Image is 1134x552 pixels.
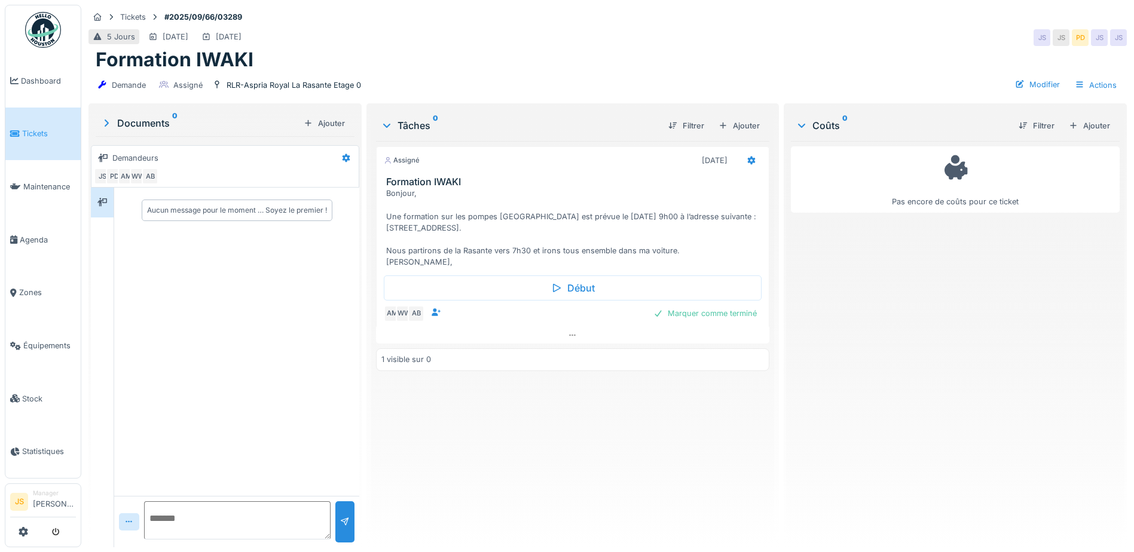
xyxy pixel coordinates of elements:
div: WW [396,305,412,322]
sup: 0 [842,118,848,133]
div: Demandeurs [112,152,158,164]
div: AM [384,305,401,322]
span: Agenda [20,234,76,246]
sup: 0 [172,116,178,130]
span: Maintenance [23,181,76,192]
div: [DATE] [216,31,242,42]
div: 5 Jours [107,31,135,42]
span: Tickets [22,128,76,139]
a: Tickets [5,108,81,161]
a: Zones [5,266,81,320]
div: 1 visible sur 0 [381,354,431,365]
div: Actions [1069,76,1122,94]
div: JS [1110,29,1127,46]
li: [PERSON_NAME] [33,489,76,514]
div: Coûts [796,118,1009,133]
span: Équipements [23,340,76,351]
span: Dashboard [21,75,76,87]
div: AM [118,168,135,185]
sup: 0 [433,118,438,133]
div: Demande [112,79,146,91]
div: JS [1053,29,1069,46]
div: [DATE] [702,155,728,166]
div: Tickets [120,11,146,23]
div: Tâches [381,118,659,133]
div: AB [142,168,158,185]
li: JS [10,493,28,511]
a: Statistiques [5,425,81,479]
div: [DATE] [163,31,188,42]
a: Équipements [5,319,81,372]
div: Filtrer [1014,118,1059,134]
a: Maintenance [5,160,81,213]
div: Ajouter [1064,118,1115,134]
div: WW [130,168,146,185]
div: Documents [100,116,299,130]
div: JS [1034,29,1050,46]
div: Assigné [384,155,420,165]
div: Assigné [173,79,203,91]
span: Zones [19,287,76,298]
div: AB [408,305,424,322]
h3: Formation IWAKI [386,176,764,188]
div: Début [384,275,762,300]
img: Badge_color-CXgf-gQk.svg [25,12,61,48]
div: Modifier [1010,76,1065,93]
h1: Formation IWAKI [96,48,253,71]
div: JS [94,168,111,185]
div: Manager [33,489,76,498]
div: Aucun message pour le moment … Soyez le premier ! [147,205,327,216]
div: Ajouter [299,115,350,131]
div: RLR-Aspria Royal La Rasante Etage 0 [227,79,361,91]
span: Statistiques [22,446,76,457]
span: Stock [22,393,76,404]
strong: #2025/09/66/03289 [160,11,247,23]
div: Filtrer [664,118,709,134]
div: Marquer comme terminé [649,305,762,321]
a: Stock [5,372,81,425]
div: Bonjour, Une formation sur les pompes [GEOGRAPHIC_DATA] est prévue le [DATE] 9h00 à l’adresse sui... [386,188,764,268]
div: PD [1072,29,1089,46]
div: Pas encore de coûts pour ce ticket [799,152,1112,207]
div: PD [106,168,123,185]
a: Dashboard [5,54,81,108]
div: JS [1091,29,1108,46]
div: Ajouter [714,118,765,134]
a: Agenda [5,213,81,266]
a: JS Manager[PERSON_NAME] [10,489,76,517]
